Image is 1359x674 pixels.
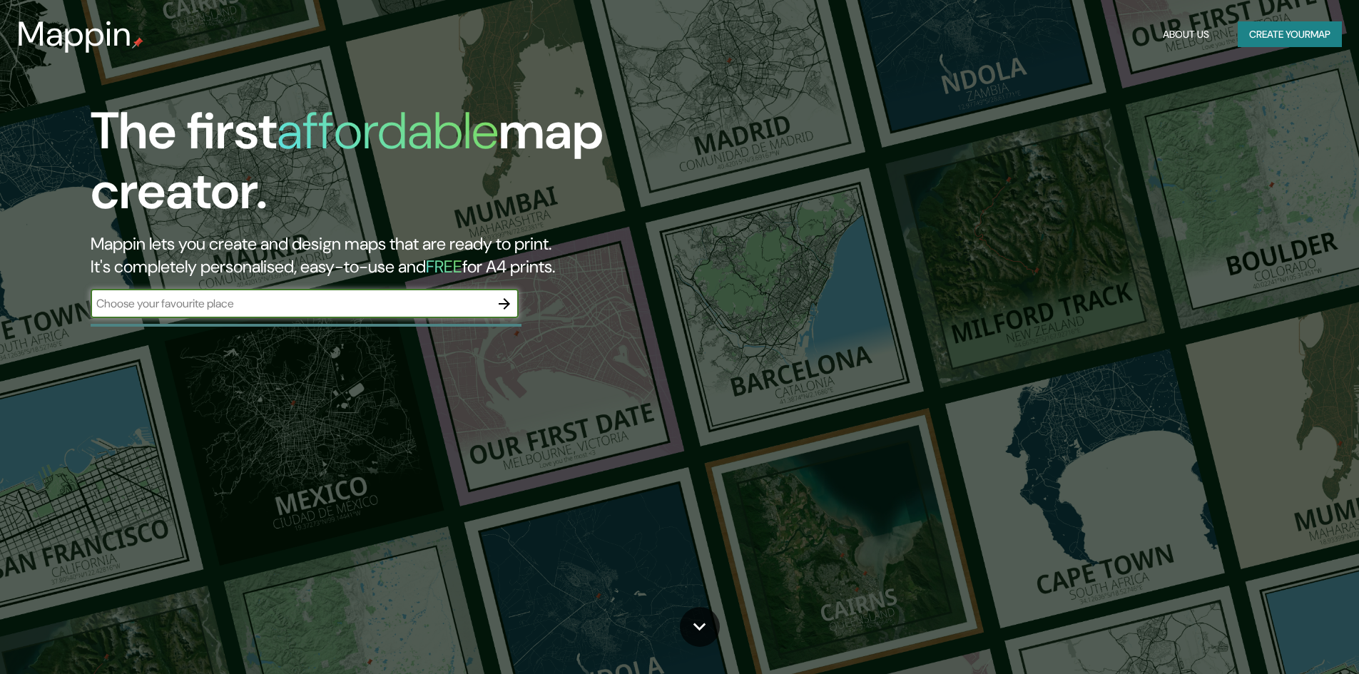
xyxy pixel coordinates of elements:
button: Create yourmap [1238,21,1342,48]
img: mappin-pin [132,37,143,48]
h2: Mappin lets you create and design maps that are ready to print. It's completely personalised, eas... [91,233,770,278]
input: Choose your favourite place [91,295,490,312]
h1: The first map creator. [91,101,770,233]
h5: FREE [426,255,462,277]
h1: affordable [277,98,499,164]
button: About Us [1157,21,1215,48]
h3: Mappin [17,14,132,54]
